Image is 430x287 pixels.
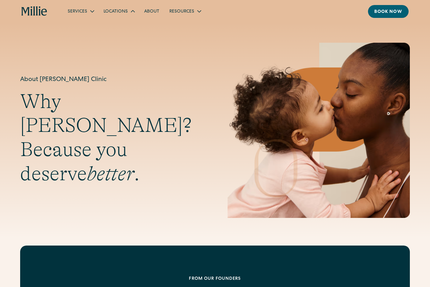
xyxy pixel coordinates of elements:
div: Book now [374,9,402,15]
a: home [21,6,47,16]
div: Services [63,6,99,16]
img: Mother and baby sharing a kiss, highlighting the emotional bond and nurturing care at the heart o... [228,43,410,218]
h1: About [PERSON_NAME] Clinic [20,75,202,84]
div: Locations [99,6,139,16]
div: Locations [104,8,128,15]
div: Services [68,8,87,15]
em: better [87,162,134,185]
div: From our founders [60,276,370,282]
h2: Why [PERSON_NAME]? Because you deserve . [20,89,202,186]
a: Book now [368,5,409,18]
a: About [139,6,164,16]
div: Resources [164,6,206,16]
div: Resources [169,8,194,15]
